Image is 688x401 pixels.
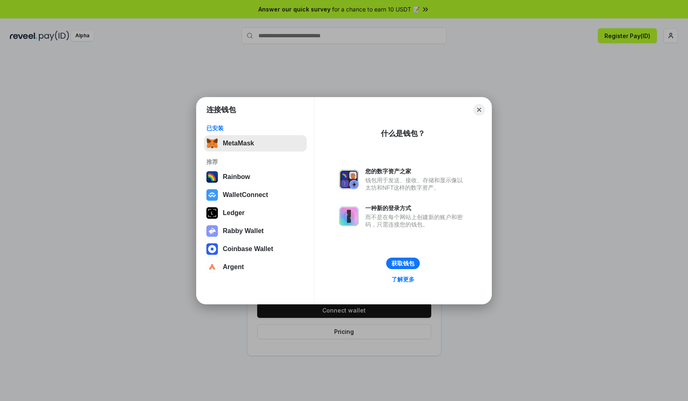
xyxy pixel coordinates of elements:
[223,140,254,147] div: MetaMask
[392,260,414,267] div: 获取钱包
[206,158,304,165] div: 推荐
[206,105,236,115] h1: 连接钱包
[204,187,307,203] button: WalletConnect
[223,263,244,271] div: Argent
[387,274,419,285] a: 了解更多
[339,206,359,226] img: svg+xml,%3Csvg%20xmlns%3D%22http%3A%2F%2Fwww.w3.org%2F2000%2Fsvg%22%20fill%3D%22none%22%20viewBox...
[392,276,414,283] div: 了解更多
[204,223,307,239] button: Rabby Wallet
[206,261,218,273] img: svg+xml,%3Csvg%20width%3D%2228%22%20height%3D%2228%22%20viewBox%3D%220%200%2028%2028%22%20fill%3D...
[204,169,307,185] button: Rainbow
[365,168,467,175] div: 您的数字资产之家
[204,135,307,152] button: MetaMask
[206,189,218,201] img: svg+xml,%3Csvg%20width%3D%2228%22%20height%3D%2228%22%20viewBox%3D%220%200%2028%2028%22%20fill%3D...
[365,213,467,228] div: 而不是在每个网站上创建新的账户和密码，只需连接您的钱包。
[204,241,307,257] button: Coinbase Wallet
[365,204,467,212] div: 一种新的登录方式
[206,125,304,132] div: 已安装
[204,259,307,275] button: Argent
[206,171,218,183] img: svg+xml,%3Csvg%20width%3D%22120%22%20height%3D%22120%22%20viewBox%3D%220%200%20120%20120%22%20fil...
[223,209,244,217] div: Ledger
[223,245,273,253] div: Coinbase Wallet
[386,258,420,269] button: 获取钱包
[223,227,264,235] div: Rabby Wallet
[206,225,218,237] img: svg+xml,%3Csvg%20xmlns%3D%22http%3A%2F%2Fwww.w3.org%2F2000%2Fsvg%22%20fill%3D%22none%22%20viewBox...
[206,243,218,255] img: svg+xml,%3Csvg%20width%3D%2228%22%20height%3D%2228%22%20viewBox%3D%220%200%2028%2028%22%20fill%3D...
[381,129,425,138] div: 什么是钱包？
[206,207,218,219] img: svg+xml,%3Csvg%20xmlns%3D%22http%3A%2F%2Fwww.w3.org%2F2000%2Fsvg%22%20width%3D%2228%22%20height%3...
[223,173,250,181] div: Rainbow
[223,191,268,199] div: WalletConnect
[473,104,485,116] button: Close
[204,205,307,221] button: Ledger
[339,170,359,189] img: svg+xml,%3Csvg%20xmlns%3D%22http%3A%2F%2Fwww.w3.org%2F2000%2Fsvg%22%20fill%3D%22none%22%20viewBox...
[206,138,218,149] img: svg+xml,%3Csvg%20fill%3D%22none%22%20height%3D%2233%22%20viewBox%3D%220%200%2035%2033%22%20width%...
[365,177,467,191] div: 钱包用于发送、接收、存储和显示像以太坊和NFT这样的数字资产。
